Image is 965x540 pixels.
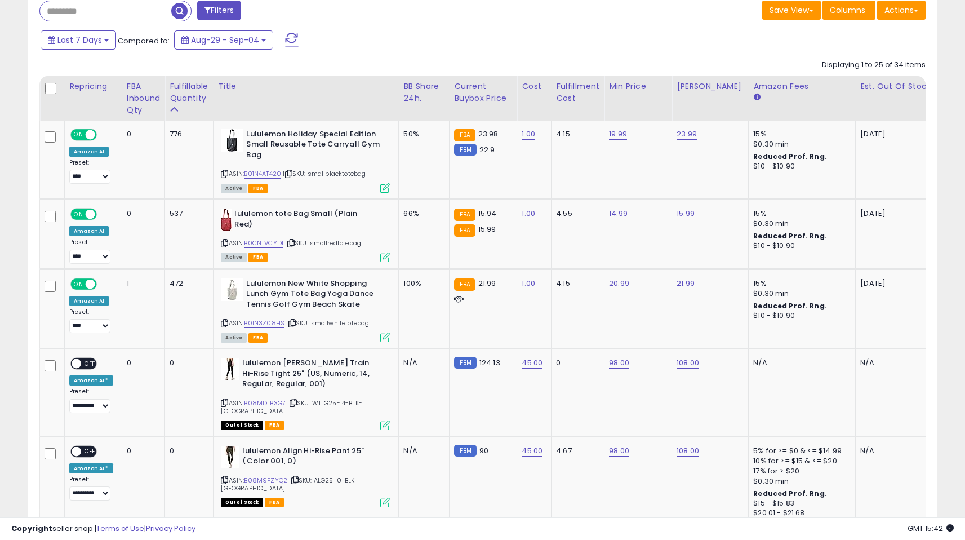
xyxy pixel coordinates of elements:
button: Actions [877,1,926,20]
a: B08MDLB3G7 [244,399,286,408]
div: 472 [170,278,204,289]
div: Amazon AI [69,226,109,236]
span: 15.99 [478,224,496,234]
span: | SKU: smallwhitetotebag [286,318,369,327]
button: Columns [822,1,875,20]
div: 0 [170,358,204,368]
div: Repricing [69,81,117,92]
div: N/A [753,358,847,368]
div: ASIN: [221,446,390,506]
b: Lululemon New White Shopping Lunch Gym Tote Bag Yoga Dance Tennis Golf Gym Beach Skate [246,278,383,313]
strong: Copyright [11,523,52,534]
button: Save View [762,1,821,20]
a: 108.00 [677,357,699,369]
div: 776 [170,129,204,139]
div: 5% for >= $0 & <= $14.99 [753,446,847,456]
b: Reduced Prof. Rng. [753,301,827,311]
div: 10% for >= $15 & <= $20 [753,456,847,466]
a: 45.00 [522,357,542,369]
div: Amazon AI * [69,375,113,386]
span: FBA [265,498,284,507]
small: FBA [454,209,475,221]
span: All listings currently available for purchase on Amazon [221,333,247,343]
span: | SKU: ALG25-0-BLK-[GEOGRAPHIC_DATA] [221,476,358,493]
small: FBA [454,224,475,237]
div: seller snap | | [11,524,195,534]
span: OFF [81,359,99,369]
div: $15 - $15.83 [753,499,847,508]
small: FBM [454,445,476,457]
div: 0 [127,129,157,139]
a: 98.00 [609,357,629,369]
a: 21.99 [677,278,695,289]
div: $10 - $10.90 [753,311,847,321]
div: Preset: [69,238,113,264]
span: Compared to: [118,36,170,46]
div: 0 [127,209,157,219]
b: Reduced Prof. Rng. [753,489,827,498]
div: [PERSON_NAME] [677,81,744,92]
a: B01N3Z08HS [244,318,284,328]
button: Filters [197,1,241,20]
span: 90 [479,445,488,456]
div: $0.30 min [753,139,847,149]
div: Fulfillment Cost [556,81,599,104]
div: 4.15 [556,278,595,289]
img: 31G5ZH9AlsL._SL40_.jpg [221,446,239,468]
span: FBA [265,421,284,430]
span: OFF [95,279,113,289]
a: 45.00 [522,445,542,457]
div: 537 [170,209,204,219]
span: FBA [248,184,268,193]
a: 98.00 [609,445,629,457]
span: FBA [248,333,268,343]
div: Amazon AI [69,296,109,306]
div: 17% for > $20 [753,466,847,476]
span: Columns [830,5,865,16]
a: B08M9PZYQ2 [244,476,287,485]
div: Amazon AI [69,147,109,157]
span: All listings currently available for purchase on Amazon [221,184,247,193]
div: 1 [127,278,157,289]
a: 23.99 [677,129,697,140]
b: lululemon [PERSON_NAME] Train Hi-Rise Tight 25" (US, Numeric, 14, Regular, Regular, 001) [242,358,379,392]
div: ASIN: [221,358,390,429]
a: 15.99 [677,208,695,219]
div: ASIN: [221,129,390,192]
span: All listings that are currently out of stock and unavailable for purchase on Amazon [221,421,263,430]
div: 0 [127,358,157,368]
a: Terms of Use [96,523,144,534]
a: 1.00 [522,129,535,140]
div: Displaying 1 to 25 of 34 items [822,60,926,70]
b: lululemon Align Hi-Rise Pant 25" (Color 001, 0) [242,446,379,470]
span: OFF [95,130,113,139]
span: | SKU: smallblacktotebag [283,169,366,178]
div: 15% [753,278,847,289]
div: ASIN: [221,278,390,341]
span: OFF [95,210,113,219]
small: FBM [454,144,476,156]
div: BB Share 24h. [403,81,444,104]
div: Fulfillable Quantity [170,81,208,104]
div: Min Price [609,81,667,92]
a: B01N4AT420 [244,169,281,179]
p: [DATE] [860,209,959,219]
div: 4.67 [556,446,595,456]
img: 41iTj6KP04L._SL40_.jpg [221,209,232,231]
div: $0.30 min [753,476,847,486]
div: $10 - $10.90 [753,162,847,171]
div: FBA inbound Qty [127,81,161,116]
div: Est. Out Of Stock Date [860,81,963,92]
a: 108.00 [677,445,699,457]
span: ON [72,279,86,289]
div: 0 [556,358,595,368]
b: Reduced Prof. Rng. [753,152,827,161]
div: Preset: [69,476,113,501]
a: 1.00 [522,278,535,289]
a: 14.99 [609,208,628,219]
span: Last 7 Days [57,34,102,46]
div: $0.30 min [753,289,847,299]
span: FBA [248,253,268,262]
b: Lululemon Holiday Special Edition Small Reusable Tote Carryall Gym Bag [246,129,383,163]
p: N/A [860,446,959,456]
